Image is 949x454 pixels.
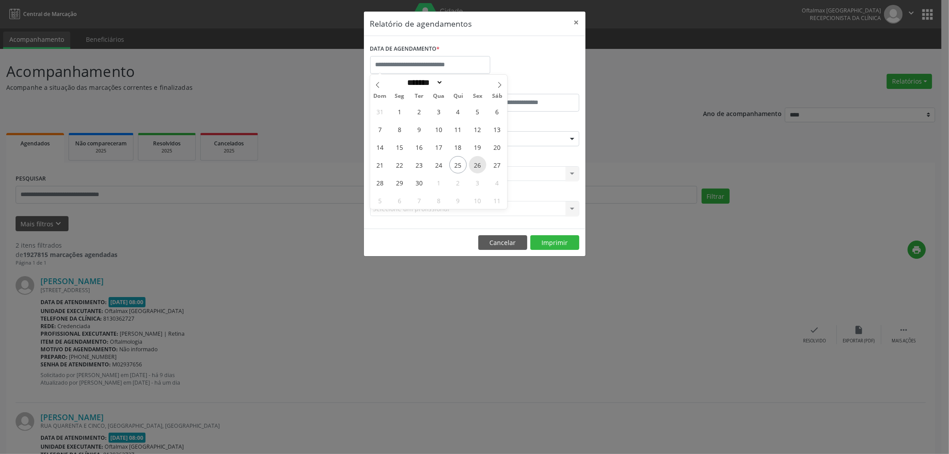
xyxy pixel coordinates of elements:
[410,138,428,156] span: Setembro 16, 2025
[410,156,428,173] span: Setembro 23, 2025
[371,174,388,191] span: Setembro 28, 2025
[449,103,467,120] span: Setembro 4, 2025
[469,192,486,209] span: Outubro 10, 2025
[410,103,428,120] span: Setembro 2, 2025
[449,138,467,156] span: Setembro 18, 2025
[370,93,390,99] span: Dom
[371,103,388,120] span: Agosto 31, 2025
[489,138,506,156] span: Setembro 20, 2025
[410,192,428,209] span: Outubro 7, 2025
[371,156,388,173] span: Setembro 21, 2025
[371,121,388,138] span: Setembro 7, 2025
[530,235,579,250] button: Imprimir
[568,12,586,33] button: Close
[478,235,527,250] button: Cancelar
[429,93,448,99] span: Qua
[469,174,486,191] span: Outubro 3, 2025
[469,121,486,138] span: Setembro 12, 2025
[430,138,447,156] span: Setembro 17, 2025
[370,18,472,29] h5: Relatório de agendamentos
[489,192,506,209] span: Outubro 11, 2025
[391,192,408,209] span: Outubro 6, 2025
[410,121,428,138] span: Setembro 9, 2025
[390,93,409,99] span: Seg
[489,156,506,173] span: Setembro 27, 2025
[469,103,486,120] span: Setembro 5, 2025
[391,103,408,120] span: Setembro 1, 2025
[489,103,506,120] span: Setembro 6, 2025
[391,174,408,191] span: Setembro 29, 2025
[443,78,472,87] input: Year
[449,121,467,138] span: Setembro 11, 2025
[410,174,428,191] span: Setembro 30, 2025
[489,121,506,138] span: Setembro 13, 2025
[409,93,429,99] span: Ter
[469,138,486,156] span: Setembro 19, 2025
[430,174,447,191] span: Outubro 1, 2025
[449,156,467,173] span: Setembro 25, 2025
[449,174,467,191] span: Outubro 2, 2025
[477,80,579,94] label: ATÉ
[391,138,408,156] span: Setembro 15, 2025
[404,78,444,87] select: Month
[489,174,506,191] span: Outubro 4, 2025
[488,93,507,99] span: Sáb
[370,42,440,56] label: DATA DE AGENDAMENTO
[430,156,447,173] span: Setembro 24, 2025
[449,192,467,209] span: Outubro 9, 2025
[448,93,468,99] span: Qui
[391,121,408,138] span: Setembro 8, 2025
[430,121,447,138] span: Setembro 10, 2025
[469,156,486,173] span: Setembro 26, 2025
[371,138,388,156] span: Setembro 14, 2025
[371,192,388,209] span: Outubro 5, 2025
[430,103,447,120] span: Setembro 3, 2025
[430,192,447,209] span: Outubro 8, 2025
[468,93,488,99] span: Sex
[391,156,408,173] span: Setembro 22, 2025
